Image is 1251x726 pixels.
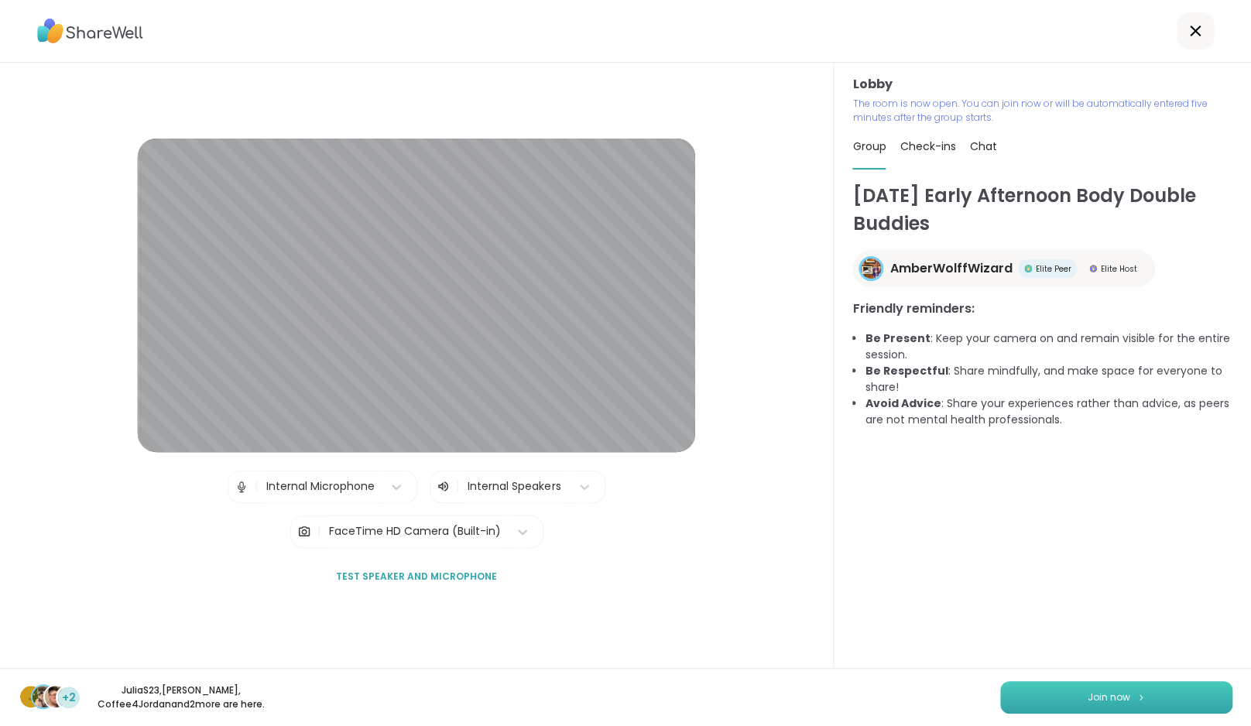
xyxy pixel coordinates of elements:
img: Camera [297,516,311,547]
span: AmberWolffWizard [889,259,1012,278]
img: Elite Host [1089,265,1097,272]
a: AmberWolffWizardAmberWolffWizardElite PeerElite PeerElite HostElite Host [852,250,1155,287]
span: Elite Peer [1035,263,1071,275]
li: : Share your experiences rather than advice, as peers are not mental health professionals. [865,396,1232,428]
p: JuliaS23 , [PERSON_NAME] , Coffee4Jordan and 2 more are here. [94,683,268,711]
span: Test speaker and microphone [336,570,497,584]
img: Elite Peer [1024,265,1032,272]
b: Be Respectful [865,363,948,378]
span: Join now [1088,690,1130,704]
span: Chat [969,139,996,154]
img: AmberWolffWizard [861,259,881,279]
button: Test speaker and microphone [330,560,503,593]
span: Group [852,139,886,154]
h1: [DATE] Early Afternoon Body Double Buddies [852,182,1232,238]
div: Internal Microphone [266,478,375,495]
span: +2 [62,690,76,706]
span: | [317,516,321,547]
span: Check-ins [900,139,955,154]
span: J [28,687,35,707]
img: Coffee4Jordan [45,686,67,707]
img: Adrienne_QueenOfTheDawn [33,686,54,707]
b: Avoid Advice [865,396,941,411]
button: Join now [1000,681,1232,714]
div: FaceTime HD Camera (Built-in) [329,523,501,539]
img: Microphone [235,471,248,502]
span: | [456,478,460,496]
h3: Lobby [852,75,1232,94]
b: Be Present [865,330,930,346]
img: ShareWell Logo [37,13,143,49]
span: | [255,471,259,502]
p: The room is now open. You can join now or will be automatically entered five minutes after the gr... [852,97,1232,125]
li: : Share mindfully, and make space for everyone to share! [865,363,1232,396]
span: Elite Host [1100,263,1136,275]
li: : Keep your camera on and remain visible for the entire session. [865,330,1232,363]
img: ShareWell Logomark [1136,693,1146,701]
h3: Friendly reminders: [852,300,1232,318]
